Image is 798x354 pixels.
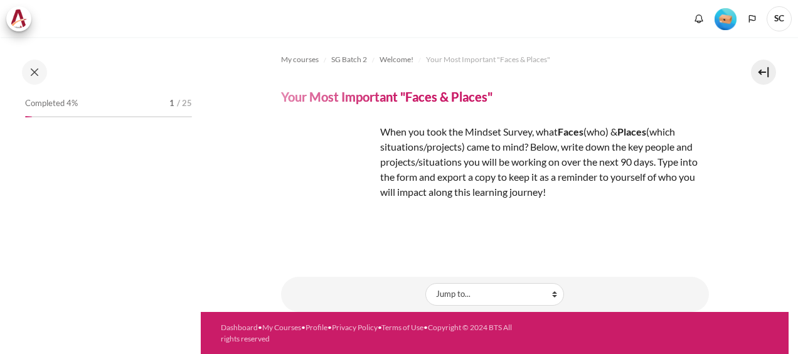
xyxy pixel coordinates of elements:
a: My courses [281,52,319,67]
a: Your Most Important "Faces & Places" [426,52,550,67]
a: Level #1 [710,7,742,30]
img: Level #1 [715,8,737,30]
span: / 25 [177,97,192,110]
span: Completed 4% [25,97,78,110]
a: User menu [767,6,792,31]
span: My courses [281,54,319,65]
img: Architeck [10,9,28,28]
button: Languages [743,9,762,28]
p: When you took the Mindset Survey, what (who) & (which situations/projects) came to mind? Below, w... [281,124,709,200]
strong: aces [563,126,583,137]
a: Terms of Use [381,323,423,332]
span: SG Batch 2 [331,54,367,65]
strong: Places [617,126,646,137]
a: Dashboard [221,323,258,332]
a: Profile [306,323,327,332]
span: Welcome! [380,54,413,65]
span: SC [767,6,792,31]
div: Level #1 [715,7,737,30]
a: Privacy Policy [332,323,378,332]
nav: Navigation bar [281,50,709,70]
span: Your Most Important "Faces & Places" [426,54,550,65]
iframe: Your Most Important "Faces & Places" [281,239,709,239]
div: • • • • • [221,322,515,345]
img: facesplaces [281,124,375,218]
a: My Courses [262,323,301,332]
section: Content [201,37,789,312]
a: Architeck Architeck [6,6,38,31]
div: 4% [25,116,32,117]
h4: Your Most Important "Faces & Places" [281,88,492,105]
strong: F [558,126,563,137]
div: Show notification window with no new notifications [689,9,708,28]
a: Welcome! [380,52,413,67]
a: SG Batch 2 [331,52,367,67]
span: 1 [169,97,174,110]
